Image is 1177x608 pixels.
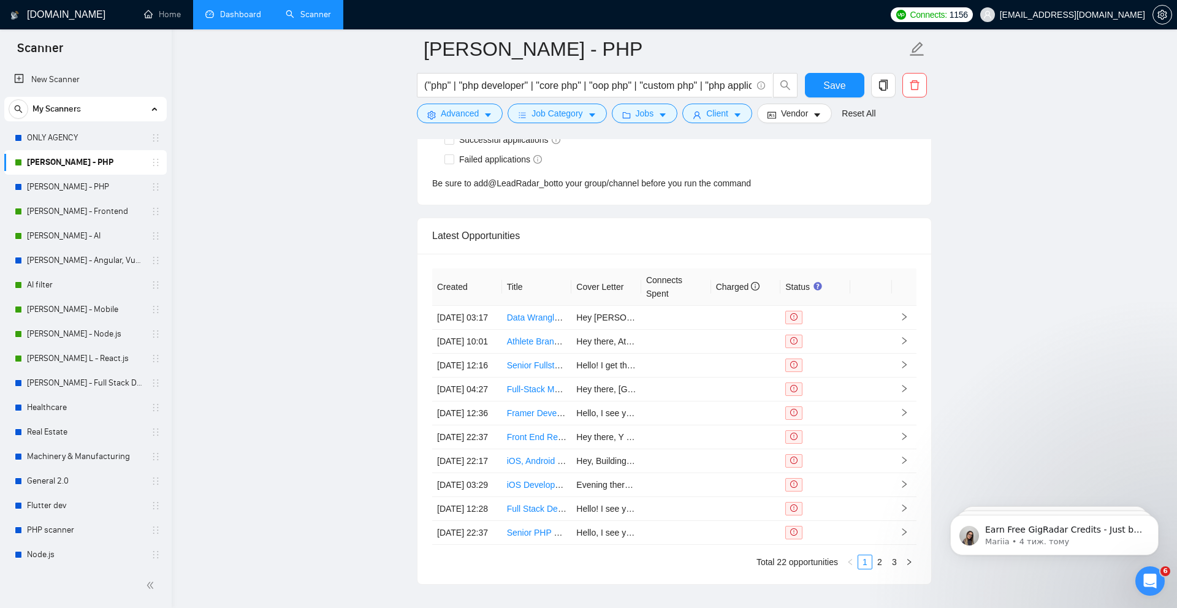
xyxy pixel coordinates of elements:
div: Dima каже… [10,235,235,299]
span: right [900,480,908,488]
td: Senior PHP Developer with Symfony Expertise Needed [502,521,572,545]
iframe: Intercom live chat [1135,566,1165,596]
th: Title [502,268,572,306]
td: [DATE] 10:01 [432,330,502,354]
span: caret-down [484,110,492,120]
div: Якщо ми ще чимось можемо вам допомогти - будь ласка, дайте нам знати 🤓Dima • 19 хв. тому [10,299,201,350]
span: setting [427,110,436,120]
a: [PERSON_NAME] - Mobile [27,297,143,322]
span: right [900,384,908,393]
div: дякую [197,130,226,142]
span: Job Category [531,107,582,120]
th: Cover Letter [571,268,641,306]
button: idcardVendorcaret-down [757,104,832,123]
span: Failed applications [454,153,547,166]
span: right [900,432,908,441]
a: homeHome [144,9,181,20]
div: Закрити [215,5,237,27]
span: copy [872,80,895,91]
span: Client [706,107,728,120]
a: [PERSON_NAME] - Frontend [27,199,143,224]
button: Завантажити вкладений файл [58,401,68,411]
a: [PERSON_NAME] - Angular, Vue.js [27,248,143,273]
input: Scanner name... [424,34,907,64]
a: AI filter [27,273,143,297]
div: Стосовно дозволів все в порядку, дякую. Маю підозру, що щось сталося безповередньо зі зв'язком у ... [10,50,201,113]
span: holder [151,403,161,412]
td: [DATE] 04:27 [432,378,502,401]
a: @LeadRadar_bot [488,177,556,190]
th: Created [432,268,502,306]
span: exclamation-circle [790,313,798,321]
span: delete [903,80,926,91]
span: info-circle [552,135,560,144]
a: Data Wrangler (Engineering & Science) [507,313,657,322]
a: Real Estate [27,420,143,444]
span: right [900,336,908,345]
a: 1 [858,555,872,569]
span: info-circle [533,155,542,164]
span: caret-down [733,110,742,120]
div: Наразі все заново пофіксили ✅Також, за пропущений час, додаємо вам 10 днів за простой - протягом ... [10,235,201,298]
img: Profile image for Dima [35,7,55,26]
a: Full‑Stack Mobile Dev (RN/Flutter) for ChatGPT‑Wrapper Consumer App [507,384,783,394]
span: idcard [768,110,776,120]
a: [PERSON_NAME] - PHP [27,150,143,175]
button: Вибір емодзі [19,401,29,411]
span: right [900,456,908,465]
span: search [774,80,797,91]
td: [DATE] 22:37 [432,425,502,449]
button: delete [902,73,927,97]
button: folderJobscaret-down [612,104,678,123]
a: Flutter dev [27,493,143,518]
button: search [9,99,28,119]
div: subscriptions@codeit.com.ua каже… [10,372,235,438]
a: [PERSON_NAME] - Node.js [27,322,143,346]
a: dashboardDashboard [205,9,261,20]
span: 1156 [950,8,968,21]
span: exclamation-circle [790,481,798,488]
li: Total 22 opportunities [756,555,838,569]
td: [DATE] 12:16 [432,354,502,378]
td: [DATE] 12:36 [432,401,502,425]
span: holder [151,378,161,388]
h1: Dima [59,6,84,15]
span: Successful applications [454,133,565,146]
span: My Scanners [32,97,81,121]
li: Previous Page [843,555,858,569]
span: holder [151,158,161,167]
a: Framer Developer [507,408,576,418]
td: Athlete Brand and Commerce Application [502,330,572,354]
div: Latest Opportunities [432,218,916,253]
td: Senior Fullstack Developer with TypeScript Expertise [502,354,572,378]
a: Reset All [842,107,875,120]
span: holder [151,329,161,339]
span: double-left [146,579,158,591]
span: right [900,504,908,512]
iframe: Intercom notifications повідомлення [932,489,1177,575]
span: Vendor [781,107,808,120]
button: settingAdvancedcaret-down [417,104,503,123]
div: Dima каже… [10,299,235,372]
span: Charged [716,282,760,292]
li: 2 [872,555,887,569]
span: holder [151,550,161,560]
span: exclamation-circle [790,409,798,416]
button: setting [1152,5,1172,25]
div: Tooltip anchor [812,281,823,292]
textarea: Повідомлення... [10,376,235,397]
span: right [905,558,913,566]
input: Search Freelance Jobs... [424,78,752,93]
span: exclamation-circle [790,361,798,368]
span: holder [151,280,161,290]
span: user [693,110,701,120]
span: right [900,528,908,536]
button: copy [871,73,896,97]
td: iOS, Android & Web Marketplace App Development – Buddz Project (Client + Provider + Admin) [502,449,572,473]
span: right [900,360,908,369]
span: folder [622,110,631,120]
span: holder [151,231,161,241]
